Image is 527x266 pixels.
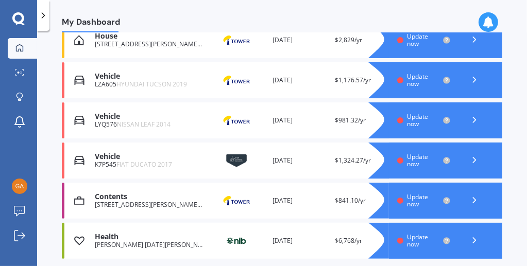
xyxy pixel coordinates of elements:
[95,241,202,249] div: [PERSON_NAME] [DATE][PERSON_NAME], [PERSON_NAME] [PERSON_NAME]
[211,231,262,251] img: nib
[95,32,202,41] div: House
[95,192,202,201] div: Contents
[12,179,27,194] img: cab9268d4c7f3b5c17bf9cd5f30d022c
[95,201,202,208] div: [STREET_ADDRESS][PERSON_NAME][PERSON_NAME]
[407,32,429,48] span: Update now
[74,75,84,85] img: Vehicle
[335,76,371,84] span: $1,176.57/yr
[335,236,362,245] span: $6,768/yr
[211,111,262,130] img: Tower
[74,236,84,246] img: Health
[74,196,84,206] img: Contents
[335,116,366,125] span: $981.32/yr
[335,156,371,165] span: $1,324.27/yr
[95,121,202,128] div: LYQ576
[407,192,429,208] span: Update now
[273,115,327,126] div: [DATE]
[211,191,262,210] img: Tower
[335,196,366,205] span: $841.10/yr
[95,233,202,241] div: Health
[117,120,171,129] span: NISSAN LEAF 2014
[74,115,84,126] img: Vehicle
[335,36,362,44] span: $2,829/yr
[74,35,84,45] img: House
[62,17,120,31] span: My Dashboard
[407,152,429,168] span: Update now
[273,155,327,166] div: [DATE]
[116,80,187,88] span: HYUNDAI TUCSON 2019
[95,161,202,168] div: K7P545
[407,72,429,88] span: Update now
[74,155,84,166] img: Vehicle
[211,151,262,170] img: Star Insure
[211,30,262,50] img: Tower
[95,72,202,81] div: Vehicle
[211,70,262,90] img: Tower
[273,35,327,45] div: [DATE]
[273,75,327,85] div: [DATE]
[95,112,202,121] div: Vehicle
[95,81,202,88] div: LZA605
[95,152,202,161] div: Vehicle
[95,41,202,48] div: [STREET_ADDRESS][PERSON_NAME][PERSON_NAME]
[116,160,172,169] span: FIAT DUCATO 2017
[273,236,327,246] div: [DATE]
[273,196,327,206] div: [DATE]
[407,233,429,249] span: Update now
[407,112,429,128] span: Update now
